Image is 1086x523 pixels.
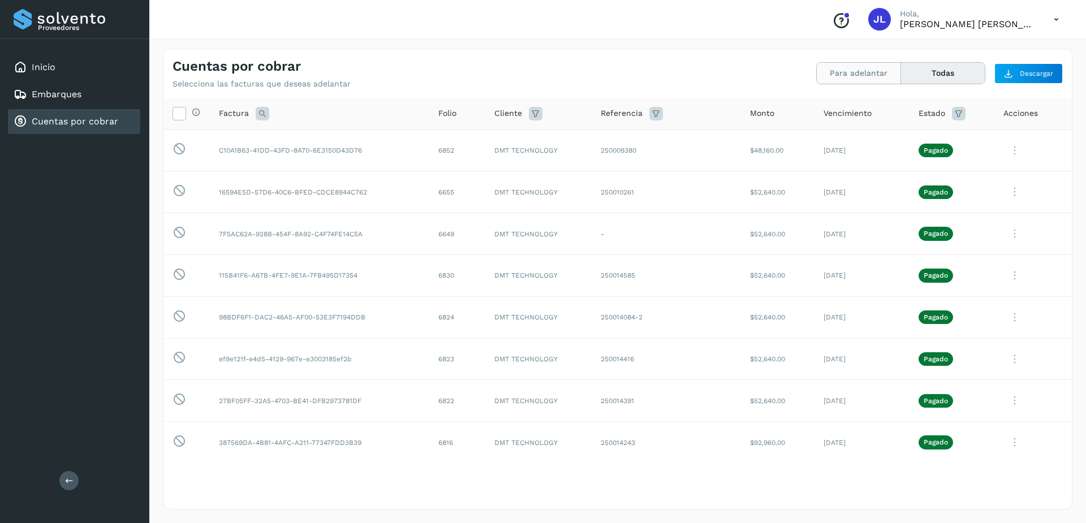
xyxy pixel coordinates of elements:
td: 6852 [429,129,485,171]
td: 27BF05FF-32A5-4703-BE41-DFB2973781DF [210,380,429,422]
td: 250010261 [592,171,742,213]
button: Para adelantar [817,63,901,84]
td: [DATE] [815,254,910,296]
span: Monto [750,107,774,119]
td: DMT TECHNOLOGY [485,213,592,255]
td: 6816 [429,422,485,464]
td: 387569DA-4B81-4AFC-A211-77347FDD3B39 [210,422,429,464]
td: [DATE] [815,338,910,380]
td: 7F5AC62A-928B-454F-8A92-C4F74FE14C5A [210,213,429,255]
p: Selecciona las facturas que deseas adelantar [173,79,351,89]
td: DMT TECHNOLOGY [485,422,592,464]
p: Pagado [924,313,948,321]
p: Pagado [924,271,948,279]
td: $92,960.00 [741,422,814,464]
div: Cuentas por cobrar [8,109,140,134]
td: 250009380 [592,129,742,171]
button: Descargar [994,63,1063,84]
div: Inicio [8,55,140,80]
td: [DATE] [815,171,910,213]
a: Embarques [32,89,81,100]
button: Todas [901,63,985,84]
span: Estado [919,107,945,119]
a: Inicio [32,62,55,72]
div: Embarques [8,82,140,107]
td: $52,640.00 [741,296,814,338]
p: Pagado [924,230,948,237]
span: Cliente [494,107,522,119]
td: C10A1B63-41DD-43FD-8A70-6E3150D43D76 [210,129,429,171]
td: 98BDF6F1-DAC2-46A5-AF00-53E3F7194DDB [210,296,429,338]
p: Pagado [924,188,948,196]
span: Acciones [1003,107,1038,119]
td: 250014416 [592,338,742,380]
td: $52,640.00 [741,171,814,213]
h4: Cuentas por cobrar [173,58,301,75]
td: $52,640.00 [741,338,814,380]
span: Descargar [1020,68,1053,79]
p: Pagado [924,146,948,154]
td: $52,640.00 [741,213,814,255]
td: 6822 [429,380,485,422]
td: 250014585 [592,254,742,296]
p: Pagado [924,355,948,363]
td: DMT TECHNOLOGY [485,296,592,338]
td: 250014243 [592,422,742,464]
td: [DATE] [815,213,910,255]
td: DMT TECHNOLOGY [485,171,592,213]
p: Hola, [900,9,1036,19]
td: [DATE] [815,380,910,422]
td: 6649 [429,213,485,255]
td: DMT TECHNOLOGY [485,338,592,380]
p: José Luis Salinas Maldonado [900,19,1036,29]
span: Folio [438,107,456,119]
a: Cuentas por cobrar [32,116,118,127]
td: ef9e121f-e4d5-4129-967e-e3003185ef2b [210,338,429,380]
td: 115B41F6-A67B-4FE7-9E1A-7FB495D17354 [210,254,429,296]
td: [DATE] [815,422,910,464]
td: 16594E5D-57D6-40C6-BFED-CDCE8944C762 [210,171,429,213]
td: $52,640.00 [741,380,814,422]
td: [DATE] [815,129,910,171]
td: - [592,213,742,255]
td: 6830 [429,254,485,296]
span: Referencia [601,107,643,119]
td: 6824 [429,296,485,338]
td: DMT TECHNOLOGY [485,254,592,296]
td: $48,160.00 [741,129,814,171]
span: Vencimiento [824,107,872,119]
td: DMT TECHNOLOGY [485,380,592,422]
p: Pagado [924,397,948,405]
td: $52,640.00 [741,254,814,296]
td: 250014391 [592,380,742,422]
td: 250014084-2 [592,296,742,338]
span: Factura [219,107,249,119]
p: Proveedores [38,24,136,32]
td: 6823 [429,338,485,380]
td: [DATE] [815,296,910,338]
td: 6655 [429,171,485,213]
td: DMT TECHNOLOGY [485,129,592,171]
p: Pagado [924,438,948,446]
